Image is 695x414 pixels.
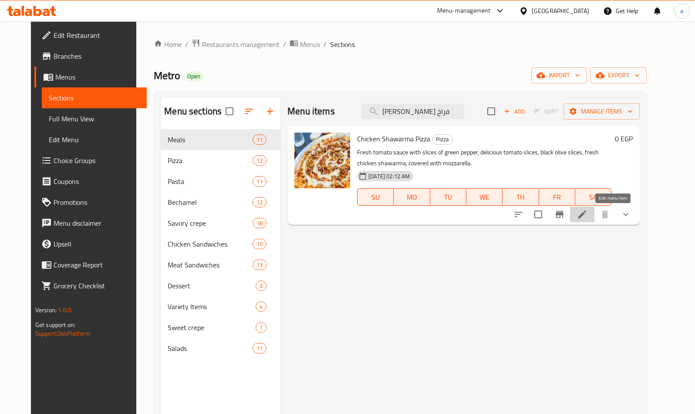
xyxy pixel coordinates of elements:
a: Menus [34,67,147,87]
div: Salads11 [161,338,280,359]
span: Add item [500,105,528,118]
span: WE [470,191,499,204]
span: 15 [253,240,266,248]
button: delete [594,204,615,225]
span: Get support on: [35,319,75,331]
a: Sections [42,87,147,108]
span: 12 [253,198,266,207]
span: Pizza [168,155,253,166]
a: Promotions [34,192,147,213]
div: Variety Items4 [161,296,280,317]
img: Chicken Shawarma Pizza [294,133,350,188]
nav: Menu sections [161,126,280,362]
span: FR [543,191,572,204]
span: Manage items [570,106,633,117]
button: MO [394,188,430,206]
span: 11 [253,177,266,186]
span: Meat Sandwiches [168,260,253,270]
span: 1.0.0 [58,304,71,316]
span: Upsell [54,239,140,249]
span: 13 [253,261,266,269]
a: Branches [34,46,147,67]
span: Dessert [168,280,256,291]
a: Home [154,39,182,50]
div: items [256,301,267,312]
button: TU [430,188,466,206]
span: Chicken Shawarma Pizza [357,132,430,145]
div: items [253,197,267,207]
button: sort-choices [508,204,529,225]
div: items [256,322,267,333]
a: Support.OpsPlatform [35,328,91,339]
span: Sweet crepe [168,322,256,333]
div: Menu-management [437,6,491,16]
div: Savory crepe18 [161,213,280,234]
button: Add section [260,101,280,122]
h2: Menu items [287,105,335,118]
span: Coverage Report [54,260,140,270]
span: Promotions [54,197,140,207]
span: [DATE] 02:12 AM [365,172,413,180]
span: Select to update [529,205,547,224]
li: / [185,39,188,50]
div: items [253,343,267,354]
div: Pizza [432,134,453,145]
span: Branches [54,51,140,61]
span: Choice Groups [54,155,140,166]
div: Chicken Sandwiches15 [161,234,280,254]
a: Coverage Report [34,254,147,275]
span: 11 [253,136,266,144]
div: items [253,218,267,228]
span: Restaurants management [202,39,280,50]
span: Select section first [528,105,563,118]
div: [GEOGRAPHIC_DATA] [532,6,589,16]
div: Meat Sandwiches13 [161,254,280,275]
div: items [253,260,267,270]
span: Menus [300,39,320,50]
svg: Show Choices [621,209,631,220]
span: Pizza [432,134,452,144]
span: Version: [35,304,57,316]
li: / [283,39,286,50]
span: Add [503,107,526,117]
span: Salads [168,343,253,354]
span: Sections [49,93,140,103]
div: Meals11 [161,129,280,150]
a: Menus [290,39,320,50]
span: a [680,6,683,16]
a: Restaurants management [192,39,280,50]
span: Sort sections [239,101,260,122]
span: Full Menu View [49,114,140,124]
div: items [253,134,267,145]
span: Sections [330,39,355,50]
a: Edit Menu [42,129,147,150]
span: Grocery Checklist [54,280,140,291]
div: items [253,155,267,166]
h6: 0 EGP [615,133,633,145]
span: Select section [482,102,500,120]
span: TH [506,191,535,204]
span: Metro [154,66,180,85]
div: Pizza12 [161,150,280,171]
a: Edit Restaurant [34,25,147,46]
a: Menu disclaimer [34,213,147,234]
span: Pasta [168,176,253,187]
span: Menus [55,72,140,82]
a: Full Menu View [42,108,147,129]
div: Bechamel12 [161,192,280,213]
span: 4 [256,303,266,311]
div: Open [184,71,204,82]
div: Dessert3 [161,275,280,296]
span: Bechamel [168,197,253,207]
a: Upsell [34,234,147,254]
span: TU [434,191,463,204]
button: FR [539,188,575,206]
a: Choice Groups [34,150,147,171]
button: SU [357,188,394,206]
